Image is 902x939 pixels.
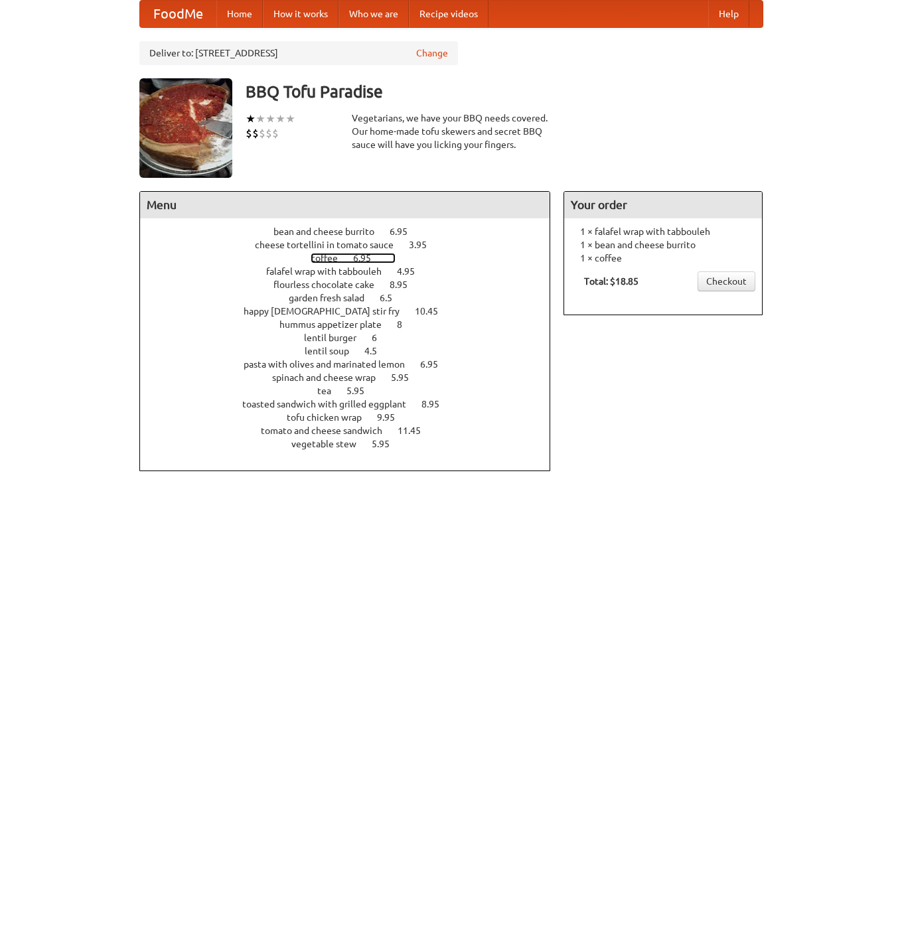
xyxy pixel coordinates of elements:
[261,425,445,436] a: tomato and cheese sandwich 11.45
[273,279,388,290] span: flourless chocolate cake
[261,425,396,436] span: tomato and cheese sandwich
[311,253,396,263] a: coffee 6.95
[372,332,390,343] span: 6
[708,1,749,27] a: Help
[246,111,256,126] li: ★
[244,359,463,370] a: pasta with olives and marinated lemon 6.95
[266,266,439,277] a: falafel wrap with tabbouleh 4.95
[140,1,216,27] a: FoodMe
[291,439,414,449] a: vegetable stew 5.95
[305,346,362,356] span: lentil soup
[272,126,279,141] li: $
[390,226,421,237] span: 6.95
[304,332,370,343] span: lentil burger
[571,225,755,238] li: 1 × falafel wrap with tabbouleh
[391,372,422,383] span: 5.95
[409,1,489,27] a: Recipe videos
[244,306,413,317] span: happy [DEMOGRAPHIC_DATA] stir fry
[305,346,402,356] a: lentil soup 4.5
[244,359,418,370] span: pasta with olives and marinated lemon
[346,386,378,396] span: 5.95
[242,399,464,409] a: toasted sandwich with grilled eggplant 8.95
[352,111,551,151] div: Vegetarians, we have your BBQ needs covered. Our home-made tofu skewers and secret BBQ sauce will...
[364,346,390,356] span: 4.5
[273,279,432,290] a: flourless chocolate cake 8.95
[275,111,285,126] li: ★
[242,399,419,409] span: toasted sandwich with grilled eggplant
[263,1,338,27] a: How it works
[279,319,395,330] span: hummus appetizer plate
[377,412,408,423] span: 9.95
[285,111,295,126] li: ★
[380,293,406,303] span: 6.5
[255,240,451,250] a: cheese tortellini in tomato sauce 3.95
[266,266,395,277] span: falafel wrap with tabbouleh
[304,332,402,343] a: lentil burger 6
[289,293,417,303] a: garden fresh salad 6.5
[571,238,755,252] li: 1 × bean and cheese burrito
[397,266,428,277] span: 4.95
[287,412,375,423] span: tofu chicken wrap
[279,319,427,330] a: hummus appetizer plate 8
[246,78,763,105] h3: BBQ Tofu Paradise
[564,192,762,218] h4: Your order
[140,192,550,218] h4: Menu
[244,306,463,317] a: happy [DEMOGRAPHIC_DATA] stir fry 10.45
[216,1,263,27] a: Home
[139,41,458,65] div: Deliver to: [STREET_ADDRESS]
[421,399,453,409] span: 8.95
[415,306,451,317] span: 10.45
[416,46,448,60] a: Change
[311,253,351,263] span: coffee
[139,78,232,178] img: angular.jpg
[397,319,415,330] span: 8
[272,372,389,383] span: spinach and cheese wrap
[372,439,403,449] span: 5.95
[259,126,265,141] li: $
[584,276,639,287] b: Total: $18.85
[571,252,755,265] li: 1 × coffee
[289,293,378,303] span: garden fresh salad
[273,226,388,237] span: bean and cheese burrito
[265,126,272,141] li: $
[255,240,407,250] span: cheese tortellini in tomato sauce
[252,126,259,141] li: $
[390,279,421,290] span: 8.95
[273,226,432,237] a: bean and cheese burrito 6.95
[265,111,275,126] li: ★
[317,386,389,396] a: tea 5.95
[338,1,409,27] a: Who we are
[272,372,433,383] a: spinach and cheese wrap 5.95
[353,253,384,263] span: 6.95
[246,126,252,141] li: $
[698,271,755,291] a: Checkout
[256,111,265,126] li: ★
[317,386,344,396] span: tea
[287,412,419,423] a: tofu chicken wrap 9.95
[409,240,440,250] span: 3.95
[398,425,434,436] span: 11.45
[420,359,451,370] span: 6.95
[291,439,370,449] span: vegetable stew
